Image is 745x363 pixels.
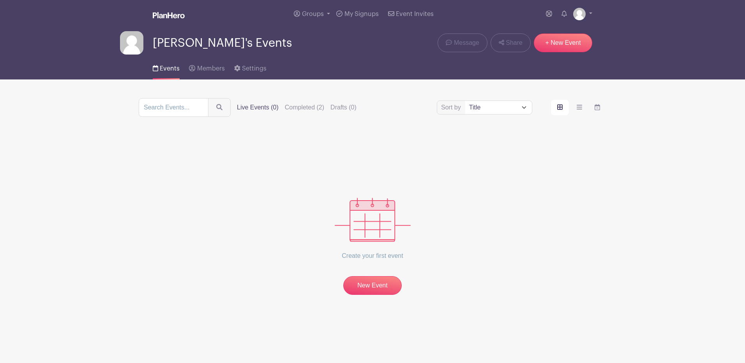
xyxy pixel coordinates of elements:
[396,11,434,17] span: Event Invites
[139,98,208,117] input: Search Events...
[153,55,180,79] a: Events
[160,65,180,72] span: Events
[335,242,411,270] p: Create your first event
[534,33,592,52] a: + New Event
[189,55,224,79] a: Members
[454,38,479,48] span: Message
[344,11,379,17] span: My Signups
[506,38,523,48] span: Share
[120,31,143,55] img: default-ce2991bfa6775e67f084385cd625a349d9dcbb7a52a09fb2fda1e96e2d18dcdb.png
[302,11,324,17] span: Groups
[441,103,463,112] label: Sort by
[491,33,531,52] a: Share
[234,55,267,79] a: Settings
[438,33,487,52] a: Message
[153,37,292,49] span: [PERSON_NAME]'s Events
[153,12,185,18] img: logo_white-6c42ec7e38ccf1d336a20a19083b03d10ae64f83f12c07503d8b9e83406b4c7d.svg
[237,103,357,112] div: filters
[330,103,357,112] label: Drafts (0)
[551,100,606,115] div: order and view
[237,103,279,112] label: Live Events (0)
[335,198,411,242] img: events_empty-56550af544ae17c43cc50f3ebafa394433d06d5f1891c01edc4b5d1d59cfda54.svg
[343,276,402,295] a: New Event
[285,103,324,112] label: Completed (2)
[197,65,225,72] span: Members
[242,65,267,72] span: Settings
[573,8,586,20] img: default-ce2991bfa6775e67f084385cd625a349d9dcbb7a52a09fb2fda1e96e2d18dcdb.png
